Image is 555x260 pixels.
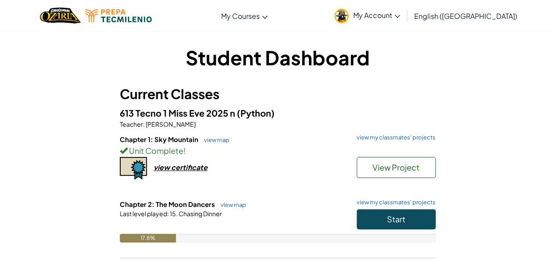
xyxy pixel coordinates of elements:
span: Last level played [120,210,167,217]
span: English ([GEOGRAPHIC_DATA]) [414,11,517,21]
img: avatar [334,9,349,23]
span: Start [387,214,405,224]
span: Chapter 1: Sky Mountain [120,135,200,143]
span: ! [183,146,186,156]
span: Unit Complete [128,146,183,156]
a: English ([GEOGRAPHIC_DATA]) [410,4,522,28]
span: : [167,210,169,217]
div: view certificate [154,163,208,172]
span: Chasing Dinner [178,210,222,217]
button: View Project [357,157,436,178]
h1: Student Dashboard [120,44,436,71]
span: Teacher [120,120,143,128]
span: My Account [353,11,400,20]
a: view certificate [120,163,208,172]
span: [PERSON_NAME] [145,120,196,128]
div: 17.8% [120,234,176,242]
img: certificate-icon.png [120,157,147,180]
span: 613 Tecno 1 Miss Eve 2025 n [120,107,237,118]
a: My Account [330,2,405,29]
a: view map [200,136,229,143]
a: My Courses [217,4,272,28]
a: view my classmates' projects [352,135,436,140]
span: My Courses [221,11,260,21]
span: View Project [372,162,419,172]
img: Tecmilenio logo [85,9,152,22]
img: Home [40,7,81,25]
span: 15. [169,210,178,217]
button: Start [357,209,436,229]
span: (Python) [237,107,275,118]
h3: Current Classes [120,84,436,104]
a: view map [216,201,246,208]
a: Ozaria by CodeCombat logo [40,7,81,25]
a: view my classmates' projects [352,199,436,205]
span: : [143,120,145,128]
span: Chapter 2: The Moon Dancers [120,200,216,208]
